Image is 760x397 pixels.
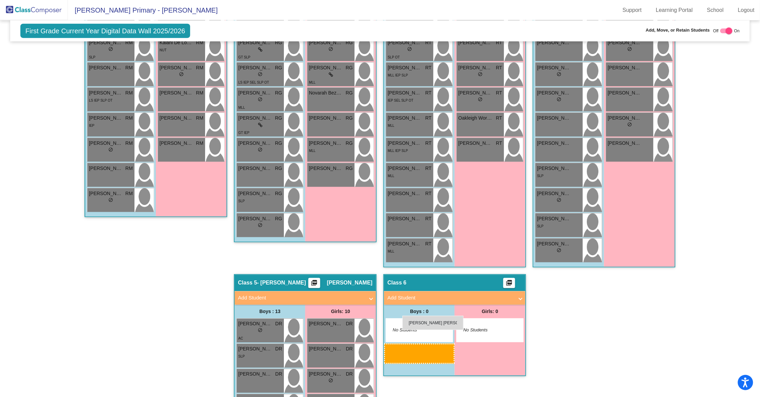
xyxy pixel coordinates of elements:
span: RG [346,39,353,46]
span: [PERSON_NAME] [89,64,123,71]
span: RG [275,140,282,147]
span: [PERSON_NAME] [89,39,123,46]
span: [PERSON_NAME] [89,115,123,122]
span: [PERSON_NAME] [537,115,571,122]
span: RT [426,165,432,172]
span: do_not_disturb_alt [329,378,333,383]
span: RG [275,190,282,197]
span: RM [125,39,133,46]
span: RT [426,140,432,147]
span: DR [275,346,282,353]
span: IEP [89,124,94,127]
span: RG [346,89,353,97]
span: RM [196,89,203,97]
span: [PERSON_NAME] [537,64,571,71]
span: do_not_disturb_alt [557,248,562,253]
button: Print Students Details [308,278,320,288]
span: [PERSON_NAME] [537,89,571,97]
span: [PERSON_NAME] [388,64,422,71]
span: [PERSON_NAME] [238,39,272,46]
span: [PERSON_NAME] [89,190,123,197]
span: MLL [388,124,394,127]
span: [PERSON_NAME] [388,190,422,197]
span: SLP [537,224,544,228]
span: RT [496,115,502,122]
span: SLP [537,174,544,178]
span: [PERSON_NAME] [388,115,422,122]
span: [PERSON_NAME] [327,280,373,287]
span: [PERSON_NAME] [537,140,571,147]
span: MLL IEP SLP [388,73,408,77]
span: [PERSON_NAME] [238,346,272,353]
span: RM [125,89,133,97]
span: [PERSON_NAME] [309,165,343,172]
span: [PERSON_NAME] [238,190,272,197]
span: SLP [238,199,245,203]
span: Add, Move, or Retain Students [646,27,710,34]
span: IEP SEL SLP OT [388,99,413,102]
span: DR [346,346,353,353]
span: [PERSON_NAME] [89,89,123,97]
span: RG [275,39,282,46]
span: [PERSON_NAME] [309,346,343,353]
span: [PERSON_NAME] [238,371,272,378]
span: AC [238,337,243,341]
span: RT [496,89,502,97]
span: SLP OT [388,55,400,59]
span: [PERSON_NAME] [238,165,272,172]
span: do_not_disturb_alt [329,47,333,51]
span: [PERSON_NAME] [238,115,272,122]
span: [PERSON_NAME] [309,140,343,147]
span: [PERSON_NAME] [160,115,194,122]
span: [PERSON_NAME] [160,64,194,71]
span: MLL [309,149,315,153]
span: DR [275,371,282,378]
span: RM [125,64,133,71]
span: do_not_disturb_alt [258,328,263,333]
span: [PERSON_NAME] [388,165,422,172]
mat-expansion-panel-header: Add Student [235,291,376,305]
span: DR [275,321,282,328]
span: [PERSON_NAME] [537,240,571,247]
span: do_not_disturb_alt [408,47,412,51]
span: [PERSON_NAME] [608,115,642,122]
span: RT [496,39,502,46]
span: [PERSON_NAME] [309,321,343,328]
a: Support [617,5,647,16]
span: MLL IEP SLP [388,149,408,153]
span: [PERSON_NAME] [160,89,194,97]
span: RG [346,165,353,172]
span: do_not_disturb_alt [557,72,562,76]
span: LS IEP SEL SLP OT [238,81,269,84]
a: Learning Portal [651,5,699,16]
span: No Students [464,327,506,334]
span: do_not_disturb_alt [179,72,184,76]
span: do_not_disturb_alt [258,147,263,152]
span: [PERSON_NAME] [537,165,571,172]
span: do_not_disturb_alt [258,72,263,76]
span: RT [426,89,432,97]
div: Girls: 0 [455,305,525,318]
span: RT [426,190,432,197]
span: RM [125,190,133,197]
mat-panel-title: Add Student [238,294,364,302]
span: GT IEP [238,131,250,135]
span: RG [346,64,353,71]
span: [PERSON_NAME] [458,64,492,71]
span: [PERSON_NAME] [160,140,194,147]
span: [PERSON_NAME] [388,39,422,46]
span: RM [196,115,203,122]
span: [PERSON_NAME] [608,140,642,147]
span: RG [275,115,282,122]
span: MLL [309,81,315,84]
span: do_not_disturb_alt [258,97,263,102]
div: Boys : 13 [235,305,305,318]
span: [PERSON_NAME] [388,215,422,222]
span: RG [275,165,282,172]
a: School [702,5,729,16]
span: Oakleigh Worsey [458,115,492,122]
span: SLP [238,355,245,359]
span: [PERSON_NAME] [458,39,492,46]
span: [PERSON_NAME] [309,39,343,46]
span: [PERSON_NAME] [388,140,422,147]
